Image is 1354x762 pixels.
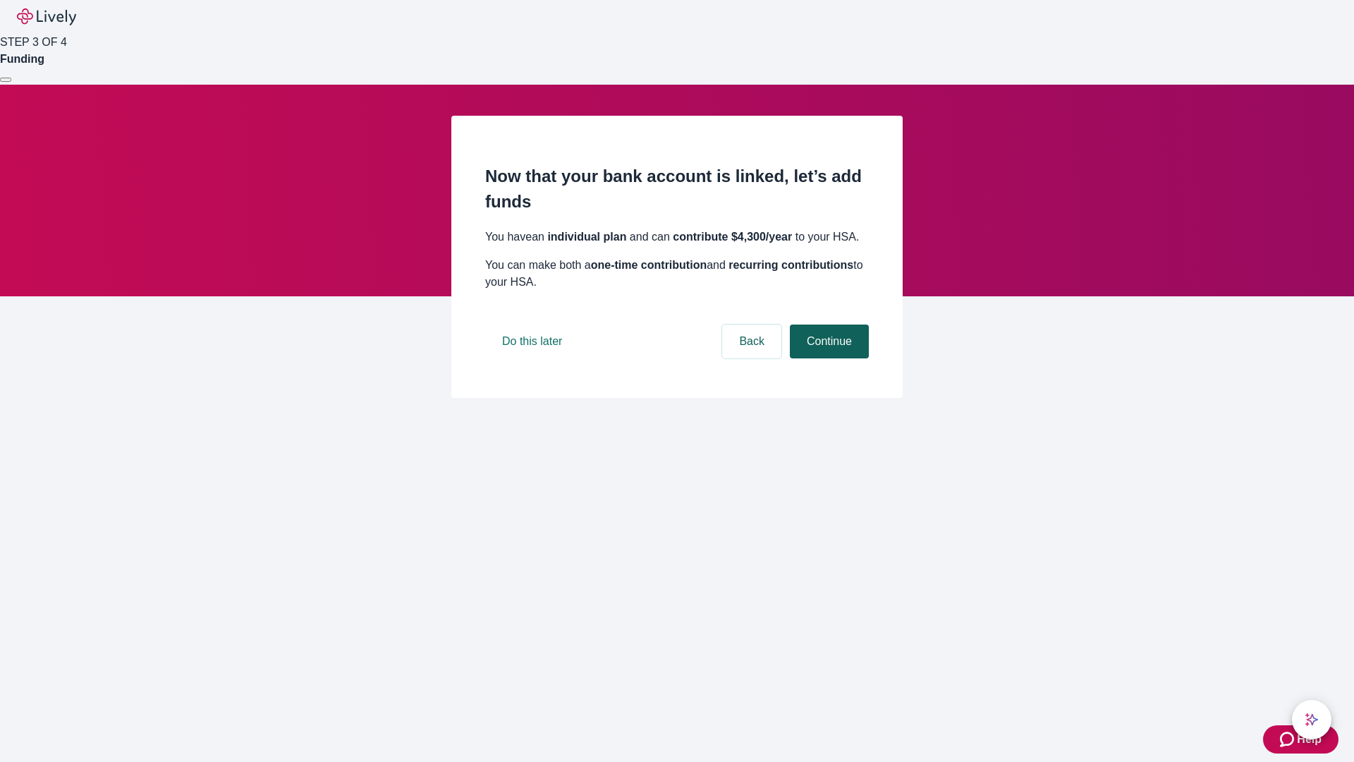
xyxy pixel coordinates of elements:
[1263,725,1338,754] button: Zendesk support iconHelp
[1305,713,1319,727] svg: Lively AI Assistant
[728,259,853,271] strong: recurring contributions
[1280,731,1297,748] svg: Zendesk support icon
[722,325,781,358] button: Back
[485,257,869,291] p: You can make both a and to your HSA.
[547,231,626,243] strong: individual plan
[673,231,792,243] strong: contribute $4,300 /year
[1292,700,1331,739] button: chat
[485,325,579,358] button: Do this later
[790,325,869,358] button: Continue
[485,164,869,214] h2: Now that your bank account is linked, let’s add funds
[591,259,707,271] strong: one-time contribution
[17,8,76,25] img: Lively
[1297,731,1322,748] span: Help
[485,229,869,246] p: You have an and can to your HSA.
